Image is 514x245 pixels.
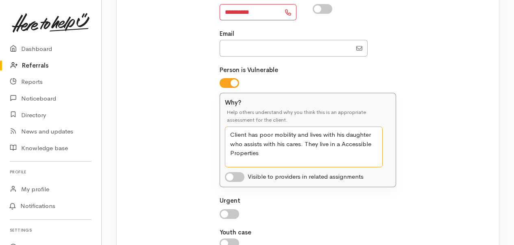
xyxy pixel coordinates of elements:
[225,98,241,107] label: Why?
[220,228,251,237] label: Youth case
[10,225,91,236] h6: Settings
[220,196,240,206] label: Urgent
[225,109,391,127] div: Help others understand why you think this is an appropriate assessment for the client.
[220,66,278,75] label: Person is Vulnerable
[10,166,91,177] h6: Profile
[220,29,234,39] label: Email
[248,172,364,182] div: Visible to providers in related assignments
